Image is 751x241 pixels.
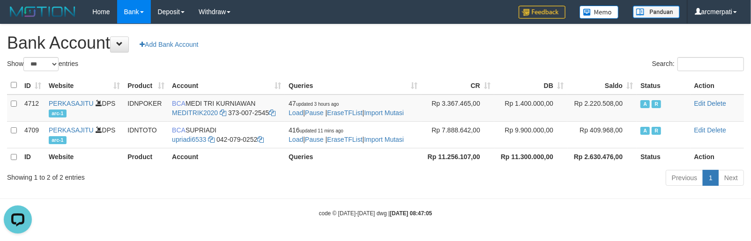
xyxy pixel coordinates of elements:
th: Queries: activate to sort column ascending [285,76,421,95]
th: Website: activate to sort column ascending [45,76,124,95]
strong: [DATE] 08:47:05 [390,210,432,217]
a: Add Bank Account [134,37,204,52]
a: Edit [694,100,706,107]
span: Running [652,127,661,135]
a: PERKASAJITU [49,126,94,134]
a: Copy MEDITRIK2020 to clipboard [220,109,226,117]
label: Show entries [7,57,78,71]
th: Account [168,148,285,166]
a: Delete [707,100,726,107]
th: Status [637,76,690,95]
td: Rp 3.367.465,00 [421,95,494,122]
img: panduan.png [633,6,680,18]
span: 416 [289,126,343,134]
a: EraseTFList [327,136,362,143]
a: Copy upriadi6533 to clipboard [208,136,215,143]
td: SUPRIADI 042-079-0252 [168,121,285,148]
td: DPS [45,121,124,148]
a: Next [718,170,744,186]
a: Import Mutasi [364,109,404,117]
span: | | | [289,100,404,117]
span: BCA [172,126,186,134]
button: Open LiveChat chat widget [4,4,32,32]
th: Action [691,76,744,95]
span: updated 3 hours ago [296,102,339,107]
th: CR: activate to sort column ascending [421,76,494,95]
span: arc-1 [49,136,67,144]
td: IDNPOKER [124,95,168,122]
th: Action [691,148,744,166]
span: arc-1 [49,110,67,117]
a: Copy 3730072545 to clipboard [269,109,275,117]
a: Previous [666,170,703,186]
a: PERKASAJITU [49,100,94,107]
a: MEDITRIK2020 [172,109,218,117]
th: ID [21,148,45,166]
td: Rp 409.968,00 [567,121,637,148]
th: Rp 11.300.000,00 [494,148,567,166]
td: Rp 2.220.508,00 [567,95,637,122]
small: code © [DATE]-[DATE] dwg | [319,210,432,217]
td: Rp 9.900.000,00 [494,121,567,148]
input: Search: [677,57,744,71]
a: Load [289,136,303,143]
img: MOTION_logo.png [7,5,78,19]
div: Showing 1 to 2 of 2 entries [7,169,306,182]
th: ID: activate to sort column ascending [21,76,45,95]
span: updated 11 mins ago [300,128,343,133]
a: Delete [707,126,726,134]
a: EraseTFList [327,109,362,117]
td: Rp 1.400.000,00 [494,95,567,122]
th: Rp 11.256.107,00 [421,148,494,166]
td: 4709 [21,121,45,148]
a: 1 [703,170,719,186]
span: Active [640,100,650,108]
select: Showentries [23,57,59,71]
th: Queries [285,148,421,166]
a: Import Mutasi [364,136,404,143]
th: DB: activate to sort column ascending [494,76,567,95]
th: Product [124,148,168,166]
td: DPS [45,95,124,122]
img: Feedback.jpg [519,6,565,19]
a: Edit [694,126,706,134]
a: upriadi6533 [172,136,206,143]
th: Account: activate to sort column ascending [168,76,285,95]
span: | | | [289,126,404,143]
a: Pause [305,109,324,117]
th: Saldo: activate to sort column ascending [567,76,637,95]
th: Status [637,148,690,166]
a: Pause [305,136,324,143]
th: Website [45,148,124,166]
span: Active [640,127,650,135]
th: Product: activate to sort column ascending [124,76,168,95]
td: Rp 7.888.642,00 [421,121,494,148]
td: IDNTOTO [124,121,168,148]
td: 4712 [21,95,45,122]
span: 47 [289,100,339,107]
span: Running [652,100,661,108]
img: Button%20Memo.svg [580,6,619,19]
a: Load [289,109,303,117]
label: Search: [652,57,744,71]
span: BCA [172,100,186,107]
th: Rp 2.630.476,00 [567,148,637,166]
a: Copy 0420790252 to clipboard [257,136,264,143]
td: MEDI TRI KURNIAWAN 373-007-2545 [168,95,285,122]
h1: Bank Account [7,34,744,52]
